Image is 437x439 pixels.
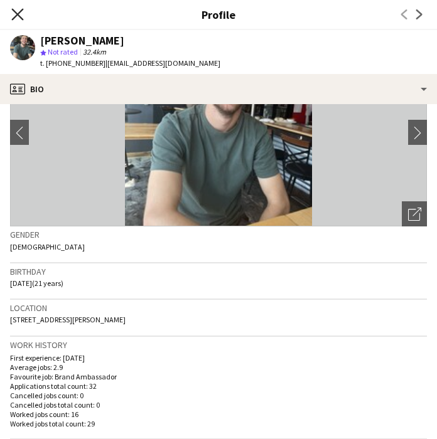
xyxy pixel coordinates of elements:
[10,391,427,400] p: Cancelled jobs count: 0
[48,47,78,56] span: Not rated
[10,372,427,381] p: Favourite job: Brand Ambassador
[10,302,427,314] h3: Location
[10,315,126,324] span: [STREET_ADDRESS][PERSON_NAME]
[10,339,427,351] h3: Work history
[10,229,427,240] h3: Gender
[10,266,427,277] h3: Birthday
[10,362,427,372] p: Average jobs: 2.9
[10,381,427,391] p: Applications total count: 32
[10,400,427,410] p: Cancelled jobs total count: 0
[10,410,427,419] p: Worked jobs count: 16
[402,201,427,226] div: Open photos pop-in
[105,58,220,68] span: | [EMAIL_ADDRESS][DOMAIN_NAME]
[40,58,105,68] span: t. [PHONE_NUMBER]
[10,38,427,226] img: Crew avatar or photo
[10,242,85,251] span: [DEMOGRAPHIC_DATA]
[10,353,427,362] p: First experience: [DATE]
[40,35,124,46] div: [PERSON_NAME]
[10,278,63,288] span: [DATE] (21 years)
[80,47,109,56] span: 32.4km
[10,419,427,428] p: Worked jobs total count: 29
